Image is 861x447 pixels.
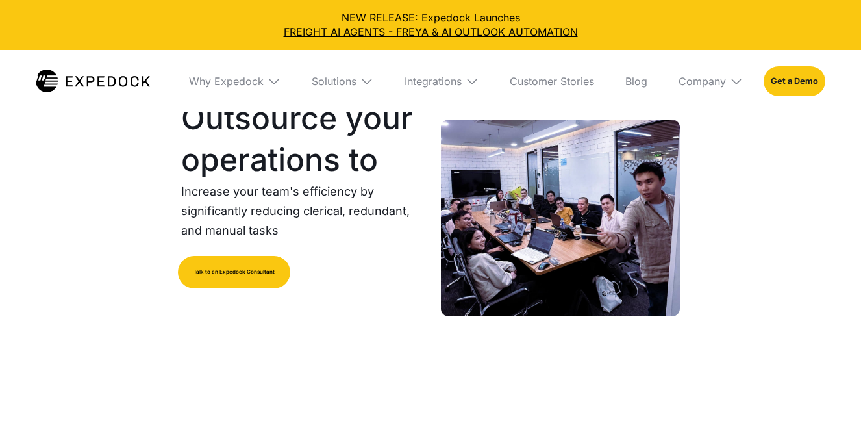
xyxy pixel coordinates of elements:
[181,97,420,181] h1: Outsource your operations to
[10,10,851,40] div: NEW RELEASE: Expedock Launches
[312,75,356,88] div: Solutions
[394,50,489,112] div: Integrations
[301,50,384,112] div: Solutions
[499,50,605,112] a: Customer Stories
[615,50,658,112] a: Blog
[679,75,726,88] div: Company
[189,75,264,88] div: Why Expedock
[178,256,290,288] a: Talk to an Expedock Consultant
[764,66,825,96] a: Get a Demo
[668,50,753,112] div: Company
[10,25,851,39] a: FREIGHT AI AGENTS - FREYA & AI OUTLOOK AUTOMATION
[405,75,462,88] div: Integrations
[181,182,420,240] p: Increase your team's efficiency by significantly reducing clerical, redundant, and manual tasks
[179,50,291,112] div: Why Expedock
